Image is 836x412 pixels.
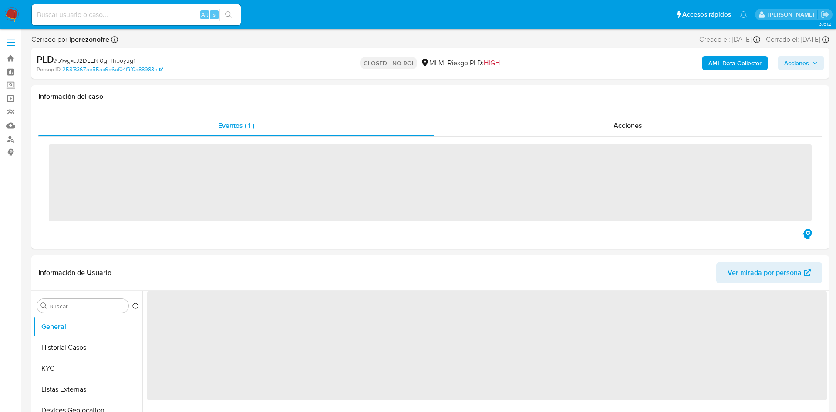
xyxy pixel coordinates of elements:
[34,337,142,358] button: Historial Casos
[784,56,809,70] span: Acciones
[201,10,208,19] span: Alt
[34,358,142,379] button: KYC
[54,56,135,65] span: # p1wgxcJ2DEENI0giHhboyugf
[708,56,762,70] b: AML Data Collector
[49,302,125,310] input: Buscar
[62,66,163,74] a: 258f8367ae55ac6d6af04f9f0a88983e
[37,52,54,66] b: PLD
[31,35,109,44] span: Cerrado por
[778,56,824,70] button: Acciones
[132,302,139,312] button: Volver al orden por defecto
[147,291,827,400] span: ‌
[699,35,760,44] div: Creado el: [DATE]
[49,144,812,221] span: ‌
[360,57,417,69] p: CLOSED - NO ROI
[702,56,768,70] button: AML Data Collector
[32,9,241,20] input: Buscar usuario o caso...
[38,268,111,277] h1: Información de Usuario
[762,35,764,44] span: -
[34,316,142,337] button: General
[728,262,802,283] span: Ver mirada por persona
[218,121,254,131] span: Eventos ( 1 )
[820,10,829,19] a: Salir
[766,35,829,44] div: Cerrado el: [DATE]
[421,58,444,68] div: MLM
[40,302,47,309] button: Buscar
[38,92,822,101] h1: Información del caso
[67,34,109,44] b: iperezonofre
[716,262,822,283] button: Ver mirada por persona
[682,10,731,19] span: Accesos rápidos
[219,9,237,21] button: search-icon
[37,66,61,74] b: Person ID
[213,10,216,19] span: s
[768,10,817,19] p: ivonne.perezonofre@mercadolibre.com.mx
[448,58,500,68] span: Riesgo PLD:
[484,58,500,68] span: HIGH
[34,379,142,400] button: Listas Externas
[614,121,642,131] span: Acciones
[740,11,747,18] a: Notificaciones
